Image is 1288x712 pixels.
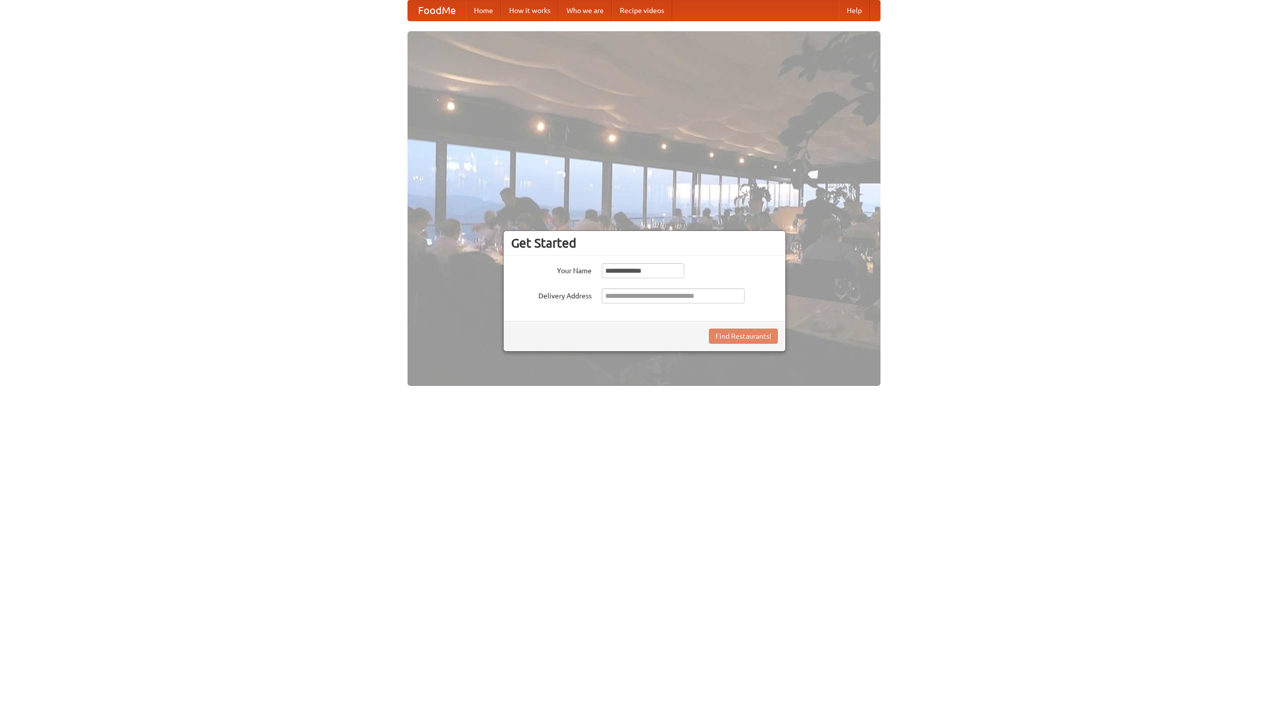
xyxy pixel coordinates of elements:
label: Your Name [511,263,592,276]
h3: Get Started [511,235,778,251]
a: FoodMe [408,1,466,21]
a: Help [839,1,870,21]
a: Who we are [558,1,612,21]
label: Delivery Address [511,288,592,301]
a: Recipe videos [612,1,672,21]
button: Find Restaurants! [709,329,778,344]
a: How it works [501,1,558,21]
a: Home [466,1,501,21]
